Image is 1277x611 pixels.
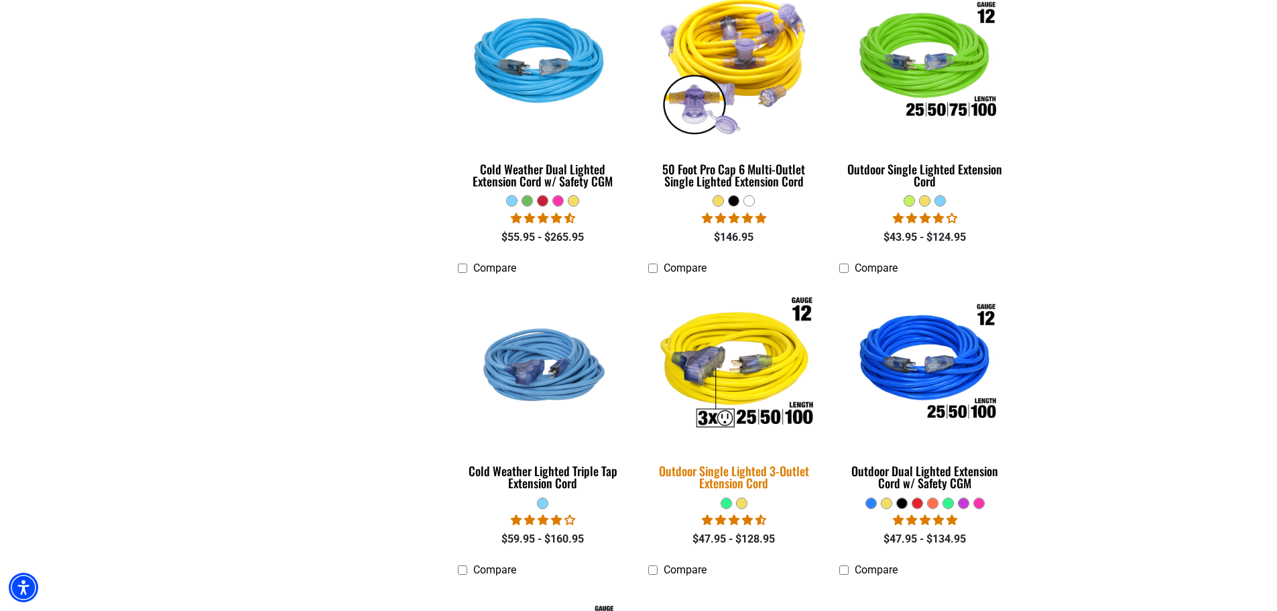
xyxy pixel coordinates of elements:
[893,514,957,526] span: 4.81 stars
[648,465,819,489] div: Outdoor Single Lighted 3-Outlet Extension Cord
[648,163,819,187] div: 50 Foot Pro Cap 6 Multi-Outlet Single Lighted Extension Cord
[648,229,819,245] div: $146.95
[702,212,766,225] span: 4.80 stars
[839,531,1010,547] div: $47.95 - $134.95
[640,279,828,451] img: Outdoor Single Lighted 3-Outlet Extension Cord
[458,531,629,547] div: $59.95 - $160.95
[459,288,627,442] img: Light Blue
[458,229,629,245] div: $55.95 - $265.95
[839,229,1010,245] div: $43.95 - $124.95
[664,262,707,274] span: Compare
[648,531,819,547] div: $47.95 - $128.95
[458,281,629,497] a: Light Blue Cold Weather Lighted Triple Tap Extension Cord
[458,465,629,489] div: Cold Weather Lighted Triple Tap Extension Cord
[839,281,1010,497] a: Outdoor Dual Lighted Extension Cord w/ Safety CGM Outdoor Dual Lighted Extension Cord w/ Safety CGM
[855,262,898,274] span: Compare
[473,262,516,274] span: Compare
[839,465,1010,489] div: Outdoor Dual Lighted Extension Cord w/ Safety CGM
[839,163,1010,187] div: Outdoor Single Lighted Extension Cord
[511,212,575,225] span: 4.62 stars
[511,514,575,526] span: 4.18 stars
[473,563,516,576] span: Compare
[458,163,629,187] div: Cold Weather Dual Lighted Extension Cord w/ Safety CGM
[664,563,707,576] span: Compare
[9,573,38,602] div: Accessibility Menu
[855,563,898,576] span: Compare
[893,212,957,225] span: 4.00 stars
[648,281,819,497] a: Outdoor Single Lighted 3-Outlet Extension Cord Outdoor Single Lighted 3-Outlet Extension Cord
[702,514,766,526] span: 4.64 stars
[841,288,1010,442] img: Outdoor Dual Lighted Extension Cord w/ Safety CGM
